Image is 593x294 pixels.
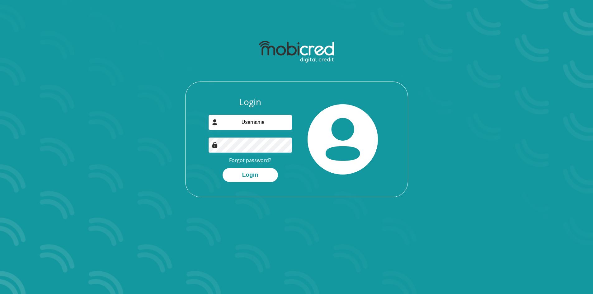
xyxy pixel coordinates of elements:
input: Username [209,115,292,130]
img: mobicred logo [259,41,334,63]
a: Forgot password? [229,157,271,164]
button: Login [223,168,278,182]
img: Image [212,142,218,148]
h3: Login [209,97,292,107]
img: user-icon image [212,119,218,125]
